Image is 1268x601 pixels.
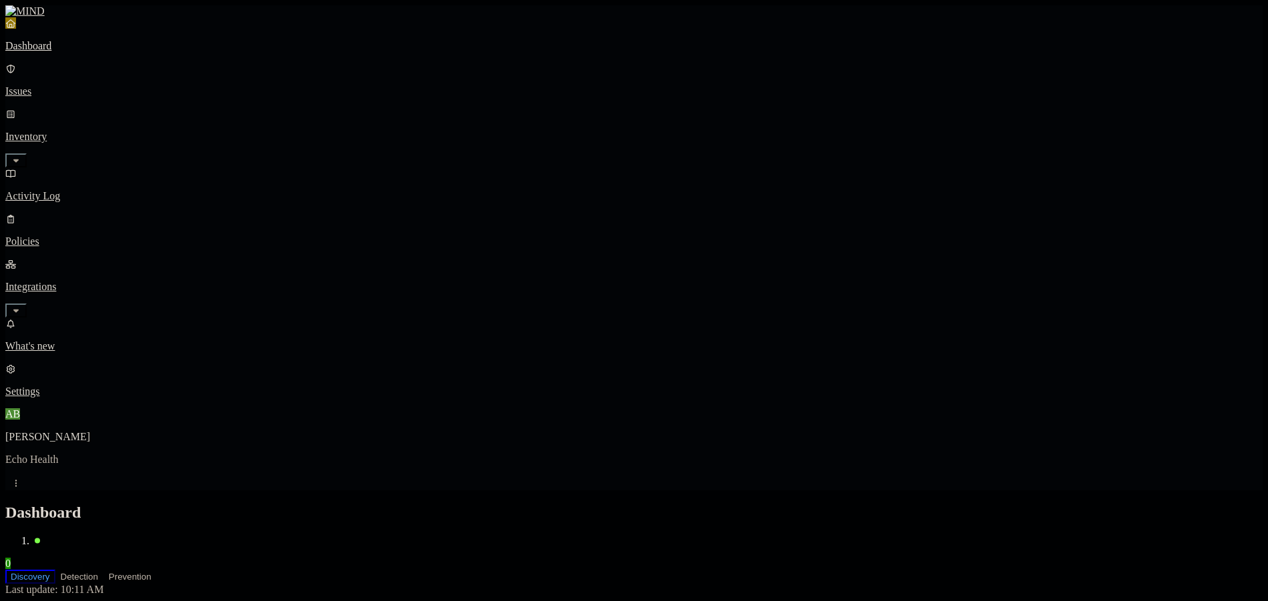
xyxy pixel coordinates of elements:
[5,363,1263,398] a: Settings
[5,504,1263,522] h2: Dashboard
[5,318,1263,352] a: What's new
[55,570,103,584] button: Detection
[103,570,157,584] button: Prevention
[5,258,1263,316] a: Integrations
[5,340,1263,352] p: What's new
[5,17,1263,52] a: Dashboard
[5,431,1263,443] p: [PERSON_NAME]
[5,570,55,584] button: Discovery
[5,190,1263,202] p: Activity Log
[5,558,11,569] span: 0
[5,108,1263,165] a: Inventory
[5,167,1263,202] a: Activity Log
[5,584,103,595] span: Last update: 10:11 AM
[5,281,1263,293] p: Integrations
[5,63,1263,97] a: Issues
[5,408,20,420] span: AB
[5,386,1263,398] p: Settings
[5,40,1263,52] p: Dashboard
[5,213,1263,247] a: Policies
[5,235,1263,247] p: Policies
[5,5,1263,17] a: MIND
[5,5,45,17] img: MIND
[5,85,1263,97] p: Issues
[5,131,1263,143] p: Inventory
[5,454,1263,466] p: Echo Health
